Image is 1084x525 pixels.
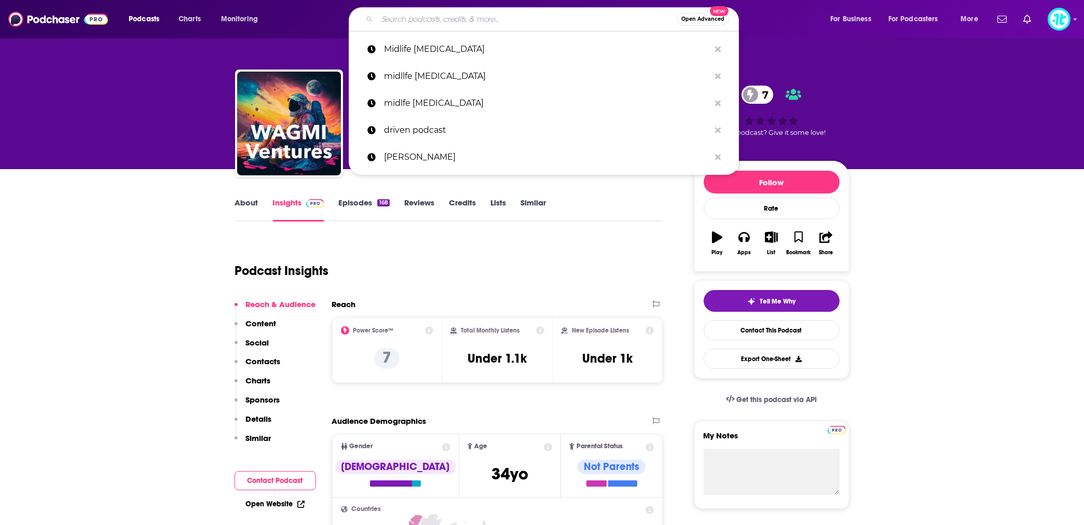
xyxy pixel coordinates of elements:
[742,86,774,104] a: 7
[736,395,817,404] span: Get this podcast via API
[828,426,846,434] img: Podchaser Pro
[246,356,281,366] p: Contacts
[461,327,519,334] h2: Total Monthly Listens
[758,225,785,262] button: List
[332,416,427,426] h2: Audience Demographics
[235,433,271,452] button: Similar
[993,10,1011,28] a: Show notifications dropdown
[384,63,710,90] p: midllfe muse
[384,36,710,63] p: Midlife Muse
[572,327,629,334] h2: New Episode Listens
[235,198,258,222] a: About
[350,443,373,450] span: Gender
[1048,8,1071,31] span: Logged in as ImpactTheory
[520,198,546,222] a: Similar
[953,11,991,27] button: open menu
[747,297,756,306] img: tell me why sparkle
[235,471,316,490] button: Contact Podcast
[681,17,724,22] span: Open Advanced
[491,464,528,484] span: 34 yo
[121,11,173,27] button: open menu
[694,79,849,143] div: 7Good podcast? Give it some love!
[468,351,527,366] h3: Under 1.1k
[246,338,269,348] p: Social
[704,349,840,369] button: Export One-Sheet
[246,376,271,385] p: Charts
[246,433,271,443] p: Similar
[731,225,758,262] button: Apps
[717,129,826,136] span: Good podcast? Give it some love!
[490,198,506,222] a: Lists
[704,171,840,194] button: Follow
[335,460,456,474] div: [DEMOGRAPHIC_DATA]
[785,225,812,262] button: Bookmark
[246,319,277,328] p: Content
[384,117,710,144] p: driven podcast
[718,387,826,412] a: Get this podcast via API
[235,395,280,414] button: Sponsors
[828,424,846,434] a: Pro website
[704,320,840,340] a: Contact This Podcast
[349,117,739,144] a: driven podcast
[338,198,389,222] a: Episodes168
[246,414,272,424] p: Details
[830,12,871,26] span: For Business
[1048,8,1071,31] img: User Profile
[384,90,710,117] p: midlfe muse
[1048,8,1071,31] button: Show profile menu
[235,356,281,376] button: Contacts
[449,198,476,222] a: Credits
[384,144,710,171] p: don lemon
[235,376,271,395] button: Charts
[349,36,739,63] a: Midlife [MEDICAL_DATA]
[786,250,811,256] div: Bookmark
[129,12,159,26] span: Podcasts
[273,198,324,222] a: InsightsPodchaser Pro
[237,72,341,175] img: WAGMI Ventures Podcast
[767,250,776,256] div: List
[221,12,258,26] span: Monitoring
[752,86,774,104] span: 7
[704,225,731,262] button: Play
[172,11,207,27] a: Charts
[578,460,646,474] div: Not Parents
[1019,10,1035,28] a: Show notifications dropdown
[710,6,729,16] span: New
[246,500,305,508] a: Open Website
[235,338,269,357] button: Social
[711,250,722,256] div: Play
[306,199,324,208] img: Podchaser Pro
[474,443,487,450] span: Age
[704,431,840,449] label: My Notes
[704,290,840,312] button: tell me why sparkleTell Me Why
[704,198,840,219] div: Rate
[235,414,272,433] button: Details
[577,443,623,450] span: Parental Status
[353,327,394,334] h2: Power Score™
[8,9,108,29] img: Podchaser - Follow, Share and Rate Podcasts
[246,299,316,309] p: Reach & Audience
[812,225,839,262] button: Share
[349,63,739,90] a: midllfe [MEDICAL_DATA]
[179,12,201,26] span: Charts
[888,12,938,26] span: For Podcasters
[823,11,884,27] button: open menu
[377,199,389,206] div: 168
[737,250,751,256] div: Apps
[235,263,329,279] h1: Podcast Insights
[960,12,978,26] span: More
[374,348,400,369] p: 7
[882,11,953,27] button: open menu
[349,90,739,117] a: midlfe [MEDICAL_DATA]
[760,297,795,306] span: Tell Me Why
[214,11,271,27] button: open menu
[583,351,633,366] h3: Under 1k
[332,299,356,309] h2: Reach
[359,7,749,31] div: Search podcasts, credits, & more...
[235,319,277,338] button: Content
[377,11,677,27] input: Search podcasts, credits, & more...
[404,198,434,222] a: Reviews
[349,144,739,171] a: [PERSON_NAME]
